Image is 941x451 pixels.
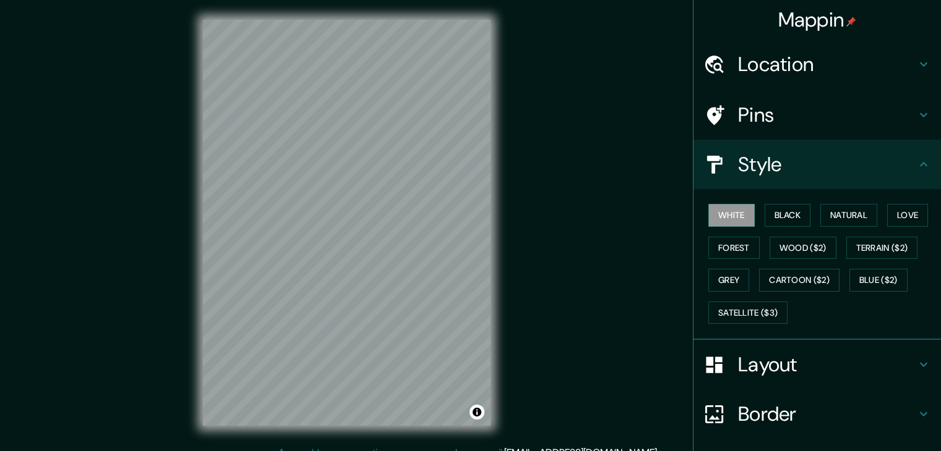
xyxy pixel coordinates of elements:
[846,17,856,27] img: pin-icon.png
[849,269,908,292] button: Blue ($2)
[887,204,928,227] button: Love
[694,389,941,439] div: Border
[694,340,941,389] div: Layout
[708,237,760,259] button: Forest
[738,103,916,127] h4: Pins
[770,237,836,259] button: Wood ($2)
[708,204,755,227] button: White
[203,20,491,426] canvas: Map
[708,269,749,292] button: Grey
[759,269,840,292] button: Cartoon ($2)
[694,40,941,89] div: Location
[831,403,927,437] iframe: Help widget launcher
[765,204,811,227] button: Black
[778,7,857,32] h4: Mappin
[738,52,916,77] h4: Location
[694,90,941,140] div: Pins
[820,204,877,227] button: Natural
[470,405,484,419] button: Toggle attribution
[694,140,941,189] div: Style
[738,402,916,426] h4: Border
[708,301,788,324] button: Satellite ($3)
[738,352,916,377] h4: Layout
[738,152,916,177] h4: Style
[846,237,918,259] button: Terrain ($2)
